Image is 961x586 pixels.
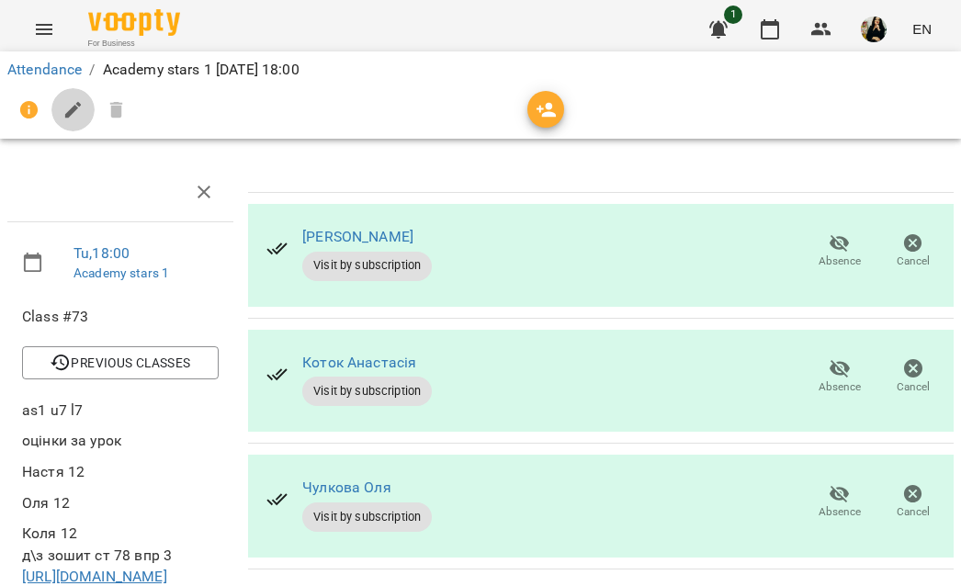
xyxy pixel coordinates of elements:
span: Absence [819,254,861,269]
a: Коток Анастасія [302,354,416,371]
span: Class #73 [22,306,219,328]
span: For Business [88,38,180,50]
span: Cancel [897,379,930,395]
a: [URL][DOMAIN_NAME] [22,568,167,585]
button: Cancel [876,226,950,277]
p: as1 u7 l7 [22,400,219,422]
a: [PERSON_NAME] [302,228,413,245]
span: Cancel [897,504,930,520]
button: Cancel [876,477,950,528]
button: Menu [22,7,66,51]
a: Чулкова Оля [302,479,391,496]
img: 5a716dbadec203ee96fd677978d7687f.jpg [861,17,887,42]
button: Previous Classes [22,346,219,379]
span: Absence [819,379,861,395]
button: Absence [803,351,876,402]
span: Visit by subscription [302,509,432,525]
span: Visit by subscription [302,257,432,274]
span: Visit by subscription [302,383,432,400]
button: Cancel [876,351,950,402]
nav: breadcrumb [7,59,954,81]
button: EN [905,12,939,46]
a: Tu , 18:00 [73,244,130,262]
img: Voopty Logo [88,9,180,36]
span: Cancel [897,254,930,269]
span: Absence [819,504,861,520]
a: Attendance [7,61,82,78]
span: EN [912,19,932,39]
p: Academy stars 1 [DATE] 18:00 [103,59,300,81]
button: Absence [803,226,876,277]
li: / [89,59,95,81]
button: Absence [803,477,876,528]
p: Оля 12 [22,492,219,514]
span: 1 [724,6,742,24]
p: оцінки за урок [22,430,219,452]
a: Academy stars 1 [73,265,169,280]
span: Previous Classes [37,352,204,374]
p: Настя 12 [22,461,219,483]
